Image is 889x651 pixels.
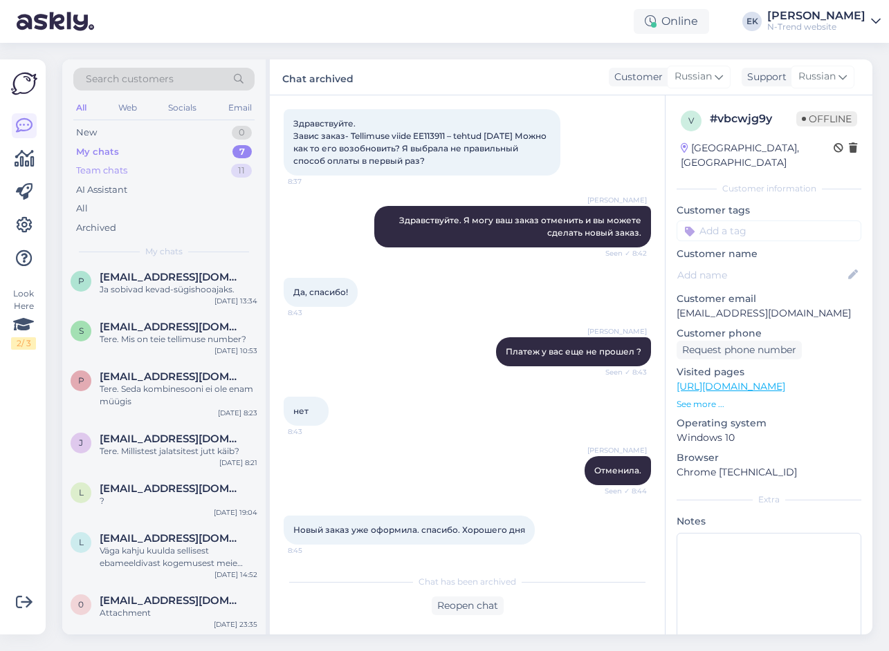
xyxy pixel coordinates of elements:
[288,308,340,318] span: 8:43
[78,276,84,286] span: p
[767,10,865,21] div: [PERSON_NAME]
[232,145,252,159] div: 7
[79,537,84,547] span: L
[100,532,244,545] span: Liina.ivanov.001@mail.ee
[677,341,802,359] div: Request phone number
[742,70,787,84] div: Support
[587,326,647,337] span: [PERSON_NAME]
[419,576,516,588] span: Chat has been archived
[688,115,694,126] span: v
[100,545,257,569] div: Väga kahju kuulda sellisest ebameeldivast kogemusest meie kaupluses. Palun vabandust juhtunu pära...
[100,594,244,607] span: 0669236575a@gmail.com
[288,545,340,556] span: 8:45
[677,398,861,411] p: See more ...
[677,365,861,379] p: Visited pages
[76,221,116,235] div: Archived
[634,9,709,34] div: Online
[675,69,712,84] span: Russian
[595,248,647,258] span: Seen ✓ 8:42
[594,465,641,475] span: Отменила.
[214,619,257,630] div: [DATE] 23:35
[76,145,119,159] div: My chats
[11,337,36,350] div: 2 / 3
[100,495,257,507] div: ?
[595,486,647,496] span: Seen ✓ 8:44
[506,346,641,357] span: Платеж у вас еще не прошел ?
[767,21,865,32] div: N-Trend website
[677,380,785,393] a: [URL][DOMAIN_NAME]
[100,271,244,283] span: pilleriin.laanevali@gmail.com
[677,247,861,261] p: Customer name
[219,457,257,468] div: [DATE] 8:21
[587,195,647,205] span: [PERSON_NAME]
[796,111,857,126] span: Offline
[609,70,663,84] div: Customer
[214,296,257,306] div: [DATE] 13:34
[100,607,257,619] div: Attachment
[232,126,252,140] div: 0
[100,333,257,346] div: Tere. Mis on teie tellimuse number?
[677,182,861,195] div: Customer information
[100,383,257,408] div: Tere. Seda kombinesooni ei ole enam müügis
[677,203,861,218] p: Customer tags
[214,507,257,518] div: [DATE] 19:04
[399,215,643,238] span: Здравствуйте. Я могу ваш заказ отменить и вы можете сделать новый заказ.
[293,287,348,297] span: Да, спасибо!
[677,267,845,283] input: Add name
[76,202,88,216] div: All
[282,68,354,86] label: Chat archived
[767,10,881,32] a: [PERSON_NAME]N-Trend website
[710,111,796,127] div: # vbcwjg9y
[677,514,861,529] p: Notes
[214,569,257,580] div: [DATE] 14:52
[145,245,183,258] span: My chats
[11,287,36,350] div: Look Here
[76,164,127,178] div: Team chats
[798,69,836,84] span: Russian
[293,406,309,416] span: нет
[681,141,834,170] div: [GEOGRAPHIC_DATA], [GEOGRAPHIC_DATA]
[293,118,549,166] span: Здравствуйте. Завис заказ- Tellimuse viide EE113911 – tehtud [DATE] Можно как то его возобновить?...
[214,346,257,356] div: [DATE] 10:53
[79,325,84,336] span: s
[293,525,525,535] span: Новый заказ уже оформила. спасибо. Хорошего дня
[231,164,252,178] div: 11
[100,370,244,383] span: Pogosjanjaanika@hotmail.com
[100,321,244,333] span: sanita.simanis@hotmail.com
[79,437,83,448] span: j
[76,126,97,140] div: New
[677,292,861,306] p: Customer email
[226,99,255,117] div: Email
[100,433,244,445] span: jkocnev@gmail.com
[677,451,861,465] p: Browser
[116,99,140,117] div: Web
[432,596,504,615] div: Reopen chat
[218,408,257,418] div: [DATE] 8:23
[76,183,127,197] div: AI Assistant
[677,431,861,445] p: Windows 10
[79,487,84,498] span: l
[587,445,647,455] span: [PERSON_NAME]
[86,72,174,86] span: Search customers
[595,367,647,377] span: Seen ✓ 8:43
[100,482,244,495] span: leedi581@gmail.com
[742,12,762,31] div: EK
[677,326,861,341] p: Customer phone
[288,176,340,187] span: 8:37
[100,283,257,296] div: Ja sobivad kevad-sügishooajaks.
[677,465,861,480] p: Chrome [TECHNICAL_ID]
[11,70,37,97] img: Askly Logo
[677,306,861,321] p: [EMAIL_ADDRESS][DOMAIN_NAME]
[100,445,257,457] div: Tere. Millistest jalatsitest jutt käib?
[677,493,861,506] div: Extra
[677,416,861,431] p: Operating system
[78,375,84,386] span: P
[288,426,340,437] span: 8:43
[78,599,84,610] span: 0
[73,99,89,117] div: All
[165,99,199,117] div: Socials
[677,220,861,241] input: Add a tag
